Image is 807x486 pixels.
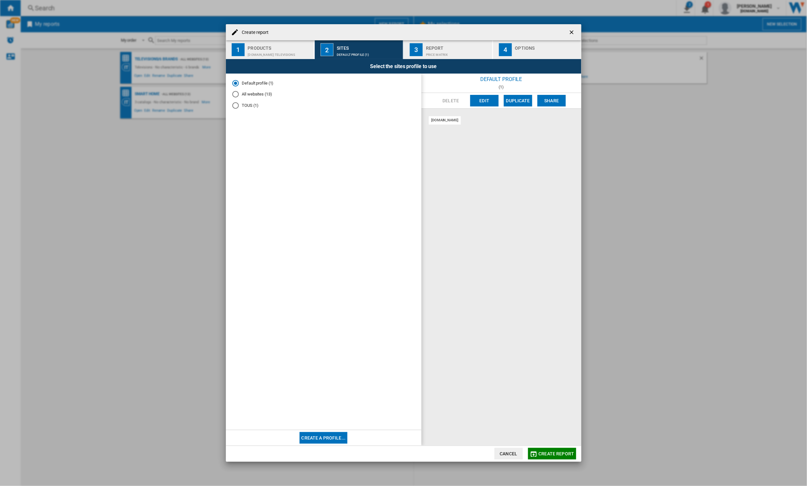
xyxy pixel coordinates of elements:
[421,85,581,89] div: (1)
[232,80,415,86] md-radio-button: Default profile (1)
[426,50,490,56] div: Price Matrix
[539,451,574,456] span: Create report
[232,43,245,56] div: 1
[470,95,499,106] button: Edit
[493,40,581,59] button: 4 Options
[226,59,581,74] div: Select the sites profile to use
[232,103,415,109] md-radio-button: TOUS (1)
[410,43,423,56] div: 3
[239,29,269,36] h4: Create report
[315,40,404,59] button: 2 Sites Default profile (1)
[232,91,415,97] md-radio-button: All websites (13)
[566,26,579,39] button: getI18NText('BUTTONS.CLOSE_DIALOG')
[300,432,348,444] button: Create a profile...
[421,74,581,85] div: Default profile
[429,116,461,124] div: [DOMAIN_NAME]
[337,43,400,50] div: Sites
[248,43,312,50] div: Products
[437,95,465,106] button: Delete
[426,43,490,50] div: Report
[248,50,312,56] div: [DOMAIN_NAME]:Televisions
[226,40,315,59] button: 1 Products [DOMAIN_NAME]:Televisions
[494,448,523,460] button: Cancel
[321,43,334,56] div: 2
[528,448,576,460] button: Create report
[537,95,566,106] button: Share
[515,43,579,50] div: Options
[337,50,400,56] div: Default profile (1)
[404,40,493,59] button: 3 Report Price Matrix
[568,29,576,37] ng-md-icon: getI18NText('BUTTONS.CLOSE_DIALOG')
[499,43,512,56] div: 4
[504,95,532,106] button: Duplicate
